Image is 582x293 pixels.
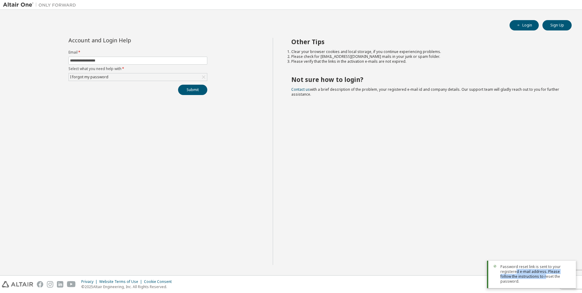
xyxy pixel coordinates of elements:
span: Password reset link is sent to your registered e-mail address. Please follow the instructions to ... [500,264,571,284]
h2: Not sure how to login? [291,76,561,83]
li: Please verify that the links in the activation e-mails are not expired. [291,59,561,64]
button: Submit [178,85,207,95]
div: I forgot my password [69,73,207,81]
label: Email [68,50,207,55]
div: Account and Login Help [68,38,180,43]
li: Clear your browser cookies and local storage, if you continue experiencing problems. [291,49,561,54]
span: with a brief description of the problem, your registered e-mail id and company details. Our suppo... [291,87,559,97]
label: Select what you need help with [68,66,207,71]
div: Privacy [81,279,99,284]
p: © 2025 Altair Engineering, Inc. All Rights Reserved. [81,284,175,289]
li: Please check for [EMAIL_ADDRESS][DOMAIN_NAME] mails in your junk or spam folder. [291,54,561,59]
h2: Other Tips [291,38,561,46]
img: Altair One [3,2,79,8]
div: Website Terms of Use [99,279,144,284]
div: I forgot my password [69,74,109,80]
button: Sign Up [542,20,572,30]
img: instagram.svg [47,281,53,288]
a: Contact us [291,87,310,92]
img: facebook.svg [37,281,43,288]
button: Login [510,20,539,30]
img: altair_logo.svg [2,281,33,288]
img: linkedin.svg [57,281,63,288]
div: Cookie Consent [144,279,175,284]
img: youtube.svg [67,281,76,288]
